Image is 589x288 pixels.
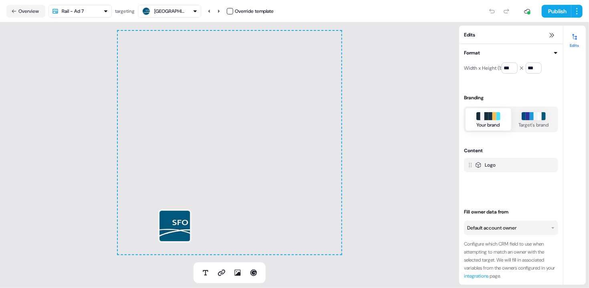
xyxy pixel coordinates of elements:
button: Publish [542,5,571,18]
div: Your brand [477,121,500,129]
div: Width x Height (1:1) [464,62,498,75]
div: Format [464,49,480,57]
span: Edits [464,31,475,39]
button: Format [464,49,558,57]
button: Overview [6,5,45,18]
button: Edits [563,30,586,48]
div: Branding [464,94,558,102]
div: Target's brand [519,121,549,129]
div: Configure which CRM field to use when attempting to match an owner with the selected target. We w... [464,240,558,280]
div: Override template [235,7,274,15]
div: Fill owner data from [464,208,558,216]
button: Target's brand [511,108,557,131]
div: Content [464,147,483,155]
div: [GEOGRAPHIC_DATA] [154,7,186,15]
button: [GEOGRAPHIC_DATA] [138,5,201,18]
button: Default account owner [464,221,558,235]
a: integrations [464,273,488,279]
button: Your brand [466,108,511,131]
div: Default account owner [467,224,516,232]
div: targeting [115,7,135,15]
div: Logo [485,161,496,169]
div: Rail - Ad 7 [62,7,84,15]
